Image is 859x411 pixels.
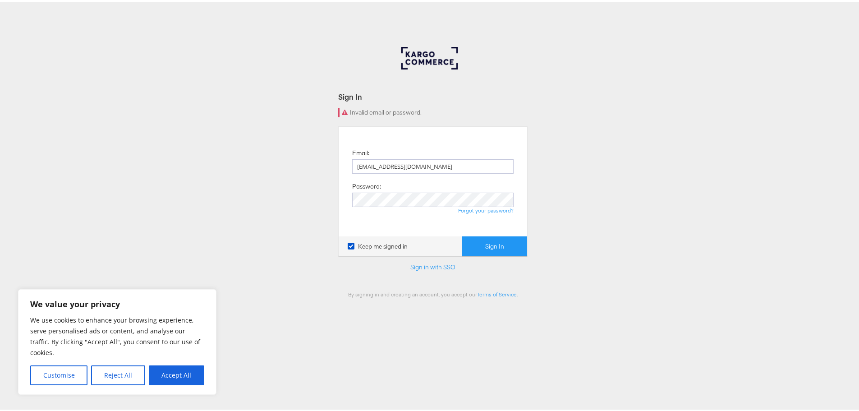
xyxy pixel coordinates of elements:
[462,235,527,255] button: Sign In
[410,261,455,269] a: Sign in with SSO
[30,297,204,308] p: We value your privacy
[477,289,517,296] a: Terms of Service
[18,287,216,393] div: We value your privacy
[91,364,145,383] button: Reject All
[149,364,204,383] button: Accept All
[30,364,87,383] button: Customise
[338,90,528,100] div: Sign In
[458,205,514,212] a: Forgot your password?
[352,157,514,172] input: Email
[352,180,381,189] label: Password:
[352,147,369,156] label: Email:
[348,240,408,249] label: Keep me signed in
[338,289,528,296] div: By signing in and creating an account, you accept our .
[338,106,528,115] div: Invalid email or password.
[30,313,204,356] p: We use cookies to enhance your browsing experience, serve personalised ads or content, and analys...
